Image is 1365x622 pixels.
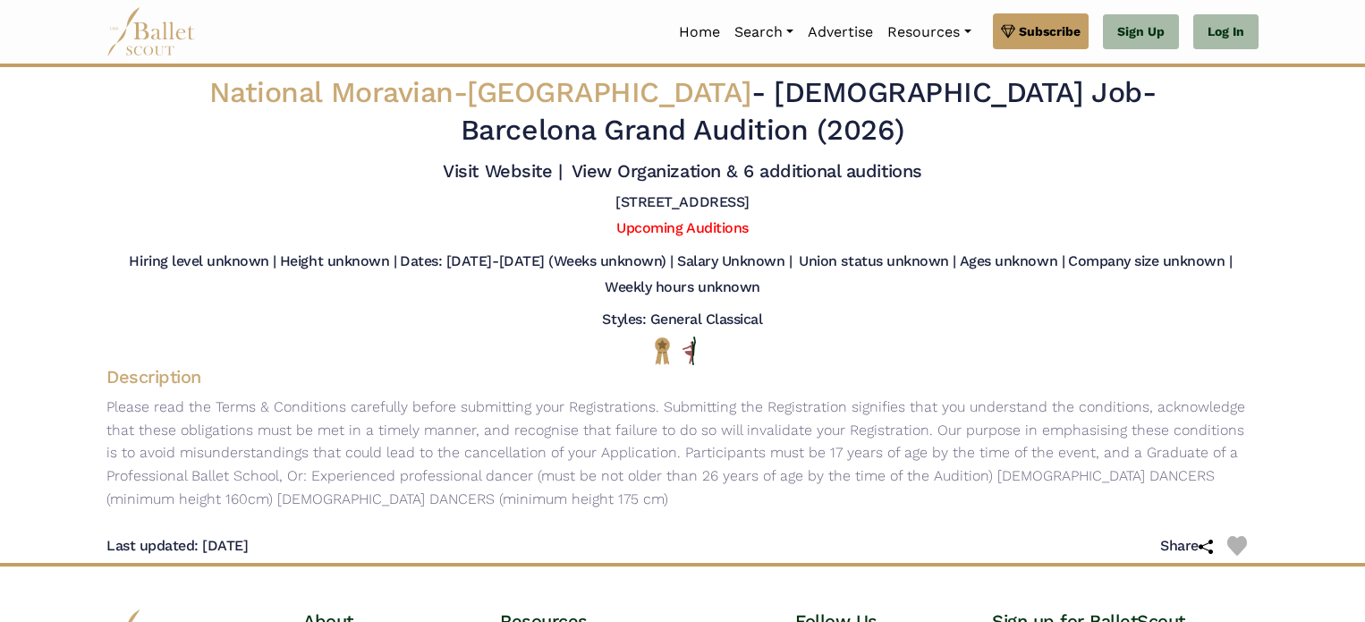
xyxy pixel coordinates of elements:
[615,193,749,212] h5: [STREET_ADDRESS]
[1068,252,1232,271] h5: Company size unknown |
[727,13,801,51] a: Search
[1160,537,1227,556] h5: Share
[993,13,1089,49] a: Subscribe
[92,396,1273,510] p: Please read the Terms & Conditions carefully before submitting your Registrations. Submitting the...
[129,252,276,271] h5: Hiring level unknown |
[799,252,955,271] h5: Union status unknown |
[774,75,1141,109] span: [DEMOGRAPHIC_DATA] Job
[616,219,748,236] a: Upcoming Auditions
[801,13,880,51] a: Advertise
[1001,21,1015,41] img: gem.svg
[1019,21,1081,41] span: Subscribe
[400,252,674,271] h5: Dates: [DATE]-[DATE] (Weeks unknown) |
[672,13,727,51] a: Home
[205,74,1160,149] h2: - - Barcelona Grand Audition (2026)
[1103,14,1179,50] a: Sign Up
[605,278,759,297] h5: Weekly hours unknown
[92,365,1273,388] h4: Description
[106,537,248,556] h5: Last updated: [DATE]
[1227,536,1247,556] img: Heart
[209,75,751,109] span: National Moravian-[GEOGRAPHIC_DATA]
[602,311,762,329] h5: Styles: General Classical
[1193,14,1259,50] a: Log In
[280,252,396,271] h5: Height unknown |
[572,160,922,182] a: View Organization & 6 additional auditions
[443,160,562,182] a: Visit Website |
[960,252,1064,271] h5: Ages unknown |
[880,13,978,51] a: Resources
[682,337,696,365] img: All
[677,252,792,271] h5: Salary Unknown |
[651,337,674,364] img: National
